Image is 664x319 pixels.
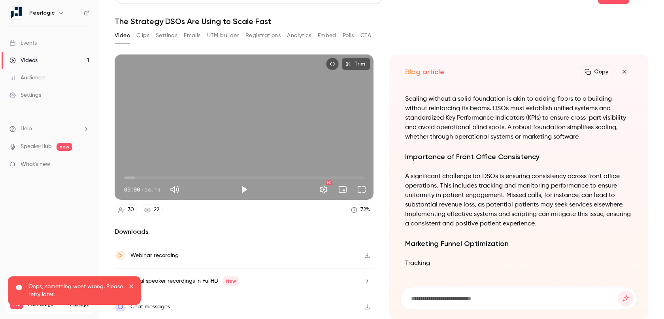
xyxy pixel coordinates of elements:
a: 30 [115,205,138,215]
button: Trim [342,58,370,70]
button: close [129,283,134,292]
div: 00:00 [124,186,160,194]
p: Scaling without a solid foundation is akin to adding floors to a building without reinforcing its... [405,94,632,142]
div: HD [326,180,332,185]
li: help-dropdown-opener [9,125,89,133]
span: new [57,143,72,151]
button: UTM builder [207,29,239,42]
h2: Importance of Front Office Consistency [405,151,632,162]
div: Audience [9,74,45,82]
button: Embed [318,29,336,42]
div: Local speaker recordings in FullHD [130,276,239,286]
span: / [141,186,144,194]
button: Settings [316,182,332,197]
h1: The Strategy DSOs Are Using to Scale Fast [115,17,648,26]
button: Registrations [245,29,281,42]
img: Peerlogic [10,7,23,19]
div: 22 [154,206,159,214]
button: Polls [343,29,354,42]
h2: Marketing Funnel Optimization [405,238,632,249]
button: CTA [360,29,371,42]
button: Turn on miniplayer [335,182,351,197]
span: 36:14 [145,186,160,194]
div: 30 [128,206,134,214]
span: 00:00 [124,186,140,194]
h6: Peerlogic [29,9,55,17]
div: Settings [9,91,41,99]
div: 72 % [360,206,370,214]
button: Copy [581,66,613,78]
button: Video [115,29,130,42]
span: Help [21,125,32,133]
button: Play [236,182,252,197]
p: Oops, something went wrong. Please retry later. [28,283,123,298]
div: Events [9,39,37,47]
span: New [223,276,239,286]
div: Chat messages [130,302,170,311]
button: Emails [184,29,200,42]
button: Settings [156,29,177,42]
button: Embed video [326,58,339,70]
h2: Blog article [405,67,444,77]
button: Mute [167,182,183,197]
p: Tracking [405,259,632,268]
button: Clips [136,29,149,42]
a: SpeakerHub [21,143,52,151]
a: 22 [141,205,163,215]
a: 72% [347,205,373,215]
div: Videos [9,56,38,64]
iframe: Noticeable Trigger [80,161,89,168]
span: What's new [21,160,50,169]
button: Full screen [354,182,370,197]
button: Analytics [287,29,311,42]
h2: Downloads [115,227,373,236]
div: Webinar recording [130,251,179,260]
p: A significant challenge for DSOs is ensuring consistency across front office operations. This inc... [405,172,632,229]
